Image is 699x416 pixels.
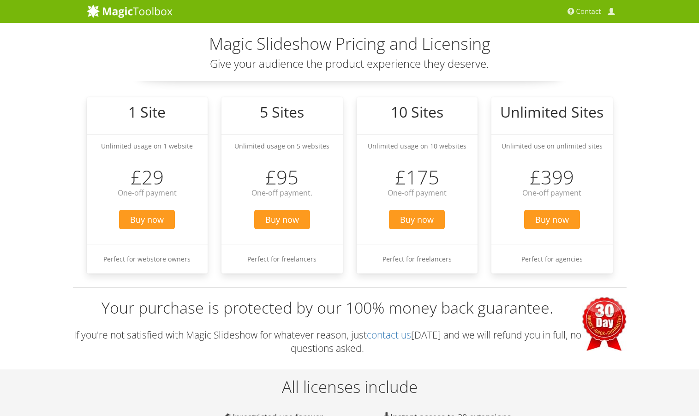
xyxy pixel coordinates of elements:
big: Unlimited Sites [500,102,603,122]
h2: All licenses include [73,378,627,396]
span: One-off payment [522,188,581,198]
span: Buy now [254,210,310,229]
span: Buy now [389,210,445,229]
big: 10 Sites [391,102,443,122]
li: Perfect for freelancers [357,244,478,273]
span: One-off payment [118,188,177,198]
span: Buy now [119,210,175,229]
h3: Give your audience the product experience they deserve. [87,58,613,70]
a: contact us [367,328,411,341]
li: Perfect for freelancers [221,244,343,273]
span: Buy now [524,210,580,229]
h2: Magic Slideshow Pricing and Licensing [87,35,613,53]
h3: £175 [357,166,478,188]
img: MagicToolbox.com - Image tools for your website [87,4,173,18]
li: Unlimited usage on 5 websites [221,134,343,157]
h3: Your purchase is protected by our 100% money back guarantee. [73,297,627,319]
h3: £29 [87,166,208,188]
li: Perfect for agencies [491,244,613,273]
big: 5 Sites [260,102,304,122]
img: 30 days money-back guarantee [582,297,627,351]
li: Unlimited usage on 1 website [87,134,208,157]
li: Unlimited usage on 10 websites [357,134,478,157]
p: If you're not satisfied with Magic Slideshow for whatever reason, just [DATE] and we will refund ... [73,328,627,356]
li: Unlimited use on unlimited sites [491,134,613,157]
span: One-off payment [388,188,447,198]
li: Perfect for webstore owners [87,244,208,273]
h3: £399 [491,166,613,188]
span: One-off payment. [251,188,312,198]
h3: £95 [221,166,343,188]
big: 1 Site [128,102,166,122]
span: Contact [576,7,601,16]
